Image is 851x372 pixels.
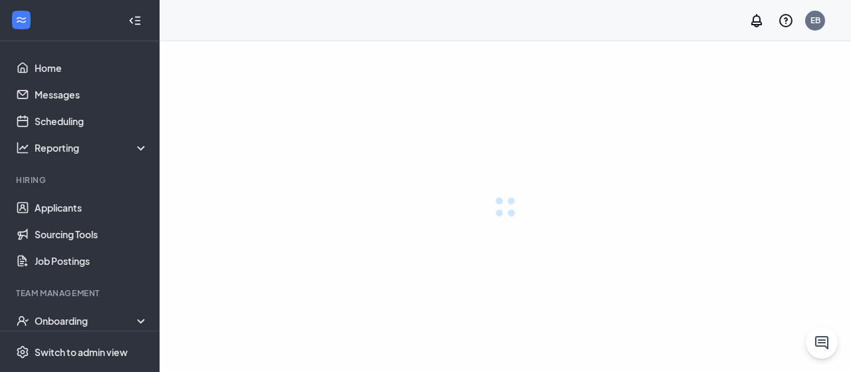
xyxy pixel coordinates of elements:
div: Onboarding [35,314,149,327]
div: Hiring [16,174,146,186]
svg: ChatActive [814,335,830,351]
svg: QuestionInfo [778,13,794,29]
div: Switch to admin view [35,345,128,359]
button: ChatActive [806,327,838,359]
a: Scheduling [35,108,148,134]
div: EB [810,15,820,26]
a: Job Postings [35,248,148,274]
svg: WorkstreamLogo [15,13,28,27]
svg: Notifications [749,13,765,29]
a: Sourcing Tools [35,221,148,248]
div: Team Management [16,287,146,299]
svg: UserCheck [16,314,29,327]
a: Applicants [35,194,148,221]
a: Messages [35,81,148,108]
svg: Settings [16,345,29,359]
svg: Collapse [128,14,142,27]
a: Home [35,55,148,81]
div: Reporting [35,141,149,154]
svg: Analysis [16,141,29,154]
